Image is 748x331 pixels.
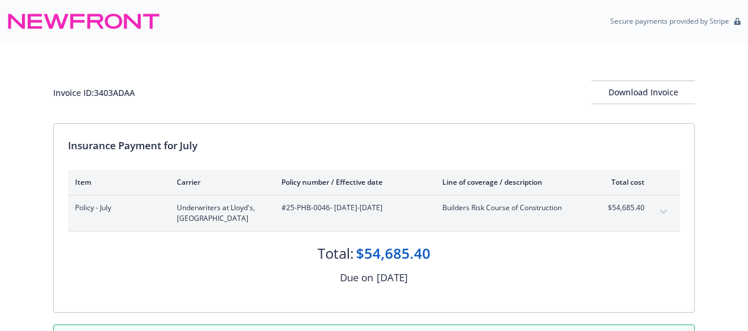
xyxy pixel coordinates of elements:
[442,203,581,213] span: Builders Risk Course of Construction
[75,177,158,187] div: Item
[356,243,430,263] div: $54,685.40
[591,81,695,104] div: Download Invoice
[377,270,408,285] div: [DATE]
[654,203,673,221] button: expand content
[281,177,423,187] div: Policy number / Effective date
[68,195,680,231] div: Policy - JulyUnderwriters at Lloyd's, [GEOGRAPHIC_DATA]#25-PHB-0046- [DATE]-[DATE]Builders Risk C...
[318,243,354,263] div: Total:
[442,177,581,187] div: Line of coverage / description
[281,203,423,213] span: #25-PHB-0046 - [DATE]-[DATE]
[591,81,695,104] button: Download Invoice
[177,203,263,224] span: Underwriters at Lloyd's, [GEOGRAPHIC_DATA]
[177,177,263,187] div: Carrier
[68,138,680,153] div: Insurance Payment for July
[600,177,645,187] div: Total cost
[600,203,645,213] span: $54,685.40
[53,86,135,99] div: Invoice ID: 3403ADAA
[75,203,158,213] span: Policy - July
[610,16,729,26] p: Secure payments provided by Stripe
[340,270,373,285] div: Due on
